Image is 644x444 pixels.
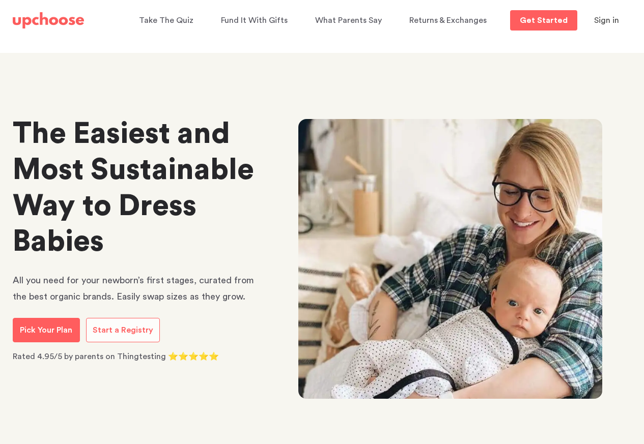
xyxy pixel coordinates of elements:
a: Take The Quiz [139,11,197,31]
strong: The Easiest and Most Sustainable Way to Dress Babies [13,119,254,256]
img: newborn baby [298,119,602,399]
img: UpChoose [13,12,84,28]
span: Fund It With Gifts [221,16,288,24]
a: Pick Your Plan [13,318,80,342]
a: Fund It With Gifts [221,11,291,31]
p: Get Started [520,16,568,24]
a: Get Started [510,10,577,31]
a: What Parents Say [315,11,385,31]
span: Take The Quiz [139,16,193,24]
a: Start a Registry [86,318,160,342]
span: What Parents Say [315,16,382,24]
button: Sign in [581,10,632,31]
a: Returns & Exchanges [409,11,490,31]
p: Pick Your Plan [20,324,72,336]
p: Rated 4.95/5 by parents on Thingtesting ⭐⭐⭐⭐⭐ [13,350,257,364]
span: Returns & Exchanges [409,16,487,24]
span: Sign in [594,16,619,24]
a: UpChoose [13,10,84,31]
span: Start a Registry [93,326,153,334]
span: All you need for your newborn’s first stages, curated from the best organic brands. Easily swap s... [13,276,254,301]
